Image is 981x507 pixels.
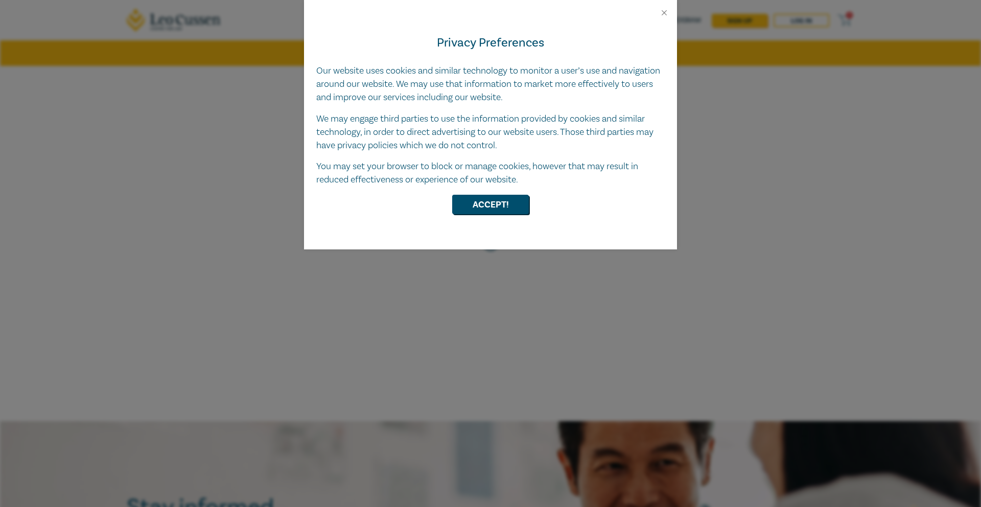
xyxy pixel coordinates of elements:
[316,34,665,52] h4: Privacy Preferences
[316,112,665,152] p: We may engage third parties to use the information provided by cookies and similar technology, in...
[316,160,665,187] p: You may set your browser to block or manage cookies, however that may result in reduced effective...
[316,64,665,104] p: Our website uses cookies and similar technology to monitor a user’s use and navigation around our...
[660,8,669,17] button: Close
[452,195,529,214] button: Accept!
